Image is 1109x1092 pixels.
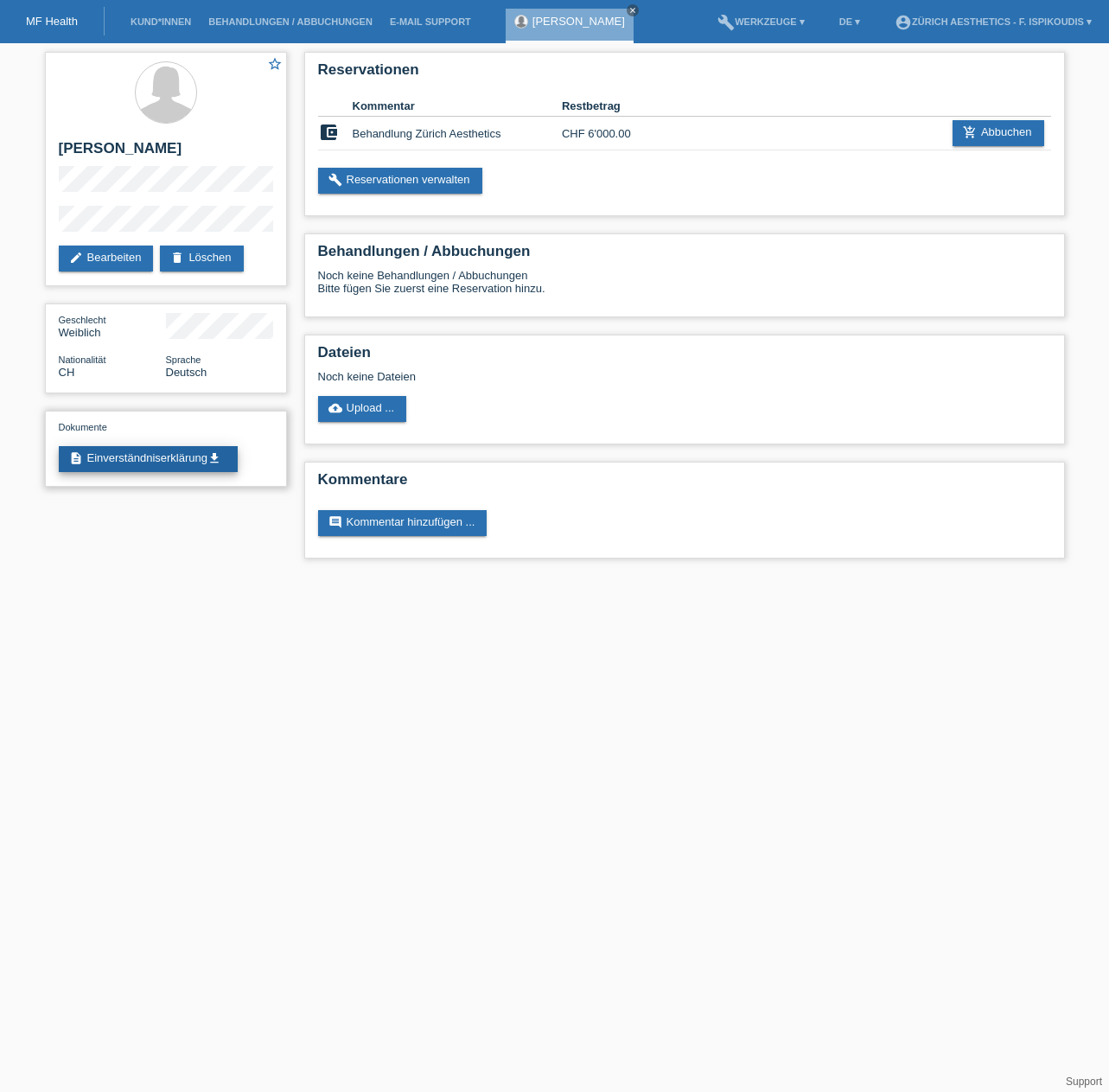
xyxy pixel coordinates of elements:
[953,120,1044,146] a: add_shopping_cartAbbuchen
[562,96,666,117] th: Restbetrag
[267,56,283,72] i: star_border
[381,16,480,27] a: E-Mail Support
[59,140,273,166] h2: [PERSON_NAME]
[267,56,283,74] a: star_border
[318,510,488,536] a: commentKommentar hinzufügen ...
[895,14,912,31] i: account_circle
[69,451,83,465] i: description
[831,16,869,27] a: DE ▾
[69,251,83,265] i: edit
[1066,1076,1102,1088] a: Support
[318,396,407,422] a: cloud_uploadUpload ...
[318,370,846,383] div: Noch keine Dateien
[318,243,1051,269] h2: Behandlungen / Abbuchungen
[318,122,339,143] i: account_balance_wallet
[328,515,342,529] i: comment
[122,16,200,27] a: Kund*innen
[59,446,238,472] a: descriptionEinverständniserklärungget_app
[353,117,562,150] td: Behandlung Zürich Aesthetics
[328,173,342,187] i: build
[59,366,75,379] span: Schweiz
[886,16,1100,27] a: account_circleZürich Aesthetics - F. Ispikoudis ▾
[328,401,342,415] i: cloud_upload
[318,168,482,194] a: buildReservationen verwalten
[200,16,381,27] a: Behandlungen / Abbuchungen
[160,246,243,271] a: deleteLöschen
[318,61,1051,87] h2: Reservationen
[532,15,625,28] a: [PERSON_NAME]
[59,422,107,432] span: Dokumente
[709,16,813,27] a: buildWerkzeuge ▾
[963,125,977,139] i: add_shopping_cart
[627,4,639,16] a: close
[717,14,735,31] i: build
[562,117,666,150] td: CHF 6'000.00
[59,354,106,365] span: Nationalität
[59,246,154,271] a: editBearbeiten
[170,251,184,265] i: delete
[353,96,562,117] th: Kommentar
[318,269,1051,308] div: Noch keine Behandlungen / Abbuchungen Bitte fügen Sie zuerst eine Reservation hinzu.
[166,354,201,365] span: Sprache
[59,315,106,325] span: Geschlecht
[628,6,637,15] i: close
[318,471,1051,497] h2: Kommentare
[26,15,78,28] a: MF Health
[166,366,207,379] span: Deutsch
[207,451,221,465] i: get_app
[59,313,166,339] div: Weiblich
[318,344,1051,370] h2: Dateien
